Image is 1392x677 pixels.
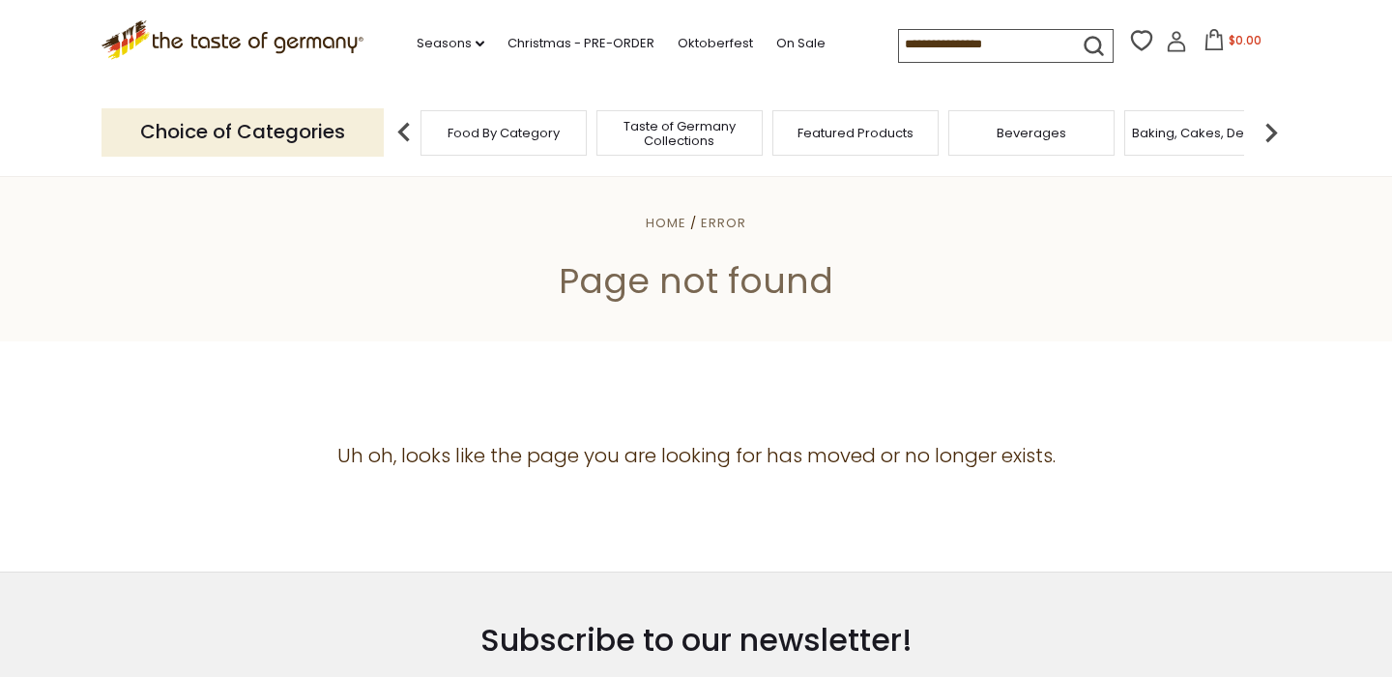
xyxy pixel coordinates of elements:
a: Taste of Germany Collections [602,119,757,148]
a: Error [701,214,746,232]
img: previous arrow [385,113,423,152]
a: Featured Products [797,126,913,140]
a: Beverages [997,126,1066,140]
span: $0.00 [1229,32,1261,48]
a: Christmas - PRE-ORDER [507,33,654,54]
h3: Subscribe to our newsletter! [328,621,1064,660]
img: next arrow [1252,113,1290,152]
button: $0.00 [1191,29,1273,58]
a: On Sale [776,33,826,54]
a: Oktoberfest [678,33,753,54]
a: Baking, Cakes, Desserts [1132,126,1282,140]
a: Seasons [417,33,484,54]
h1: Page not found [60,259,1332,303]
p: Choice of Categories [101,108,384,156]
a: Home [646,214,686,232]
a: Food By Category [448,126,560,140]
h4: Uh oh, looks like the page you are looking for has moved or no longer exists. [116,444,1276,468]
